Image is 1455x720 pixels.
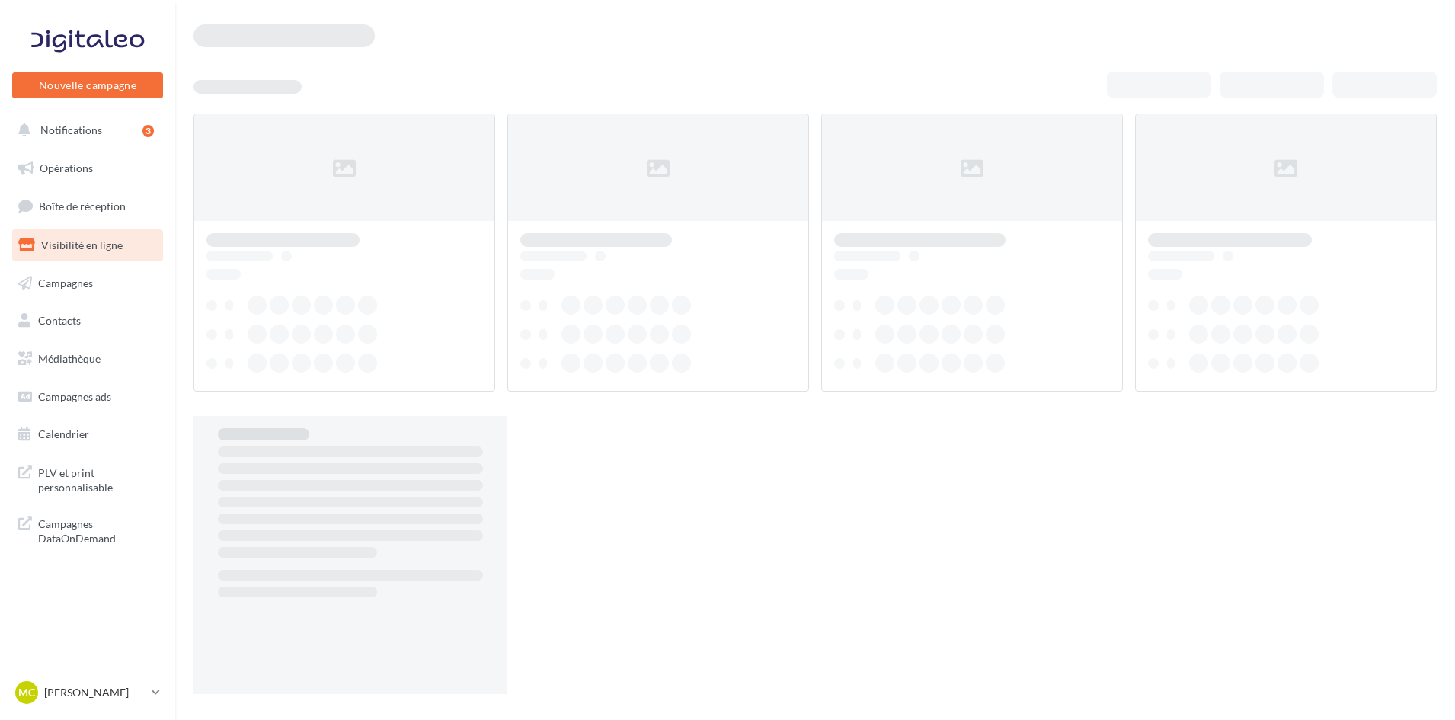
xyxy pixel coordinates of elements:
a: Contacts [9,305,166,337]
p: [PERSON_NAME] [44,685,145,700]
span: Calendrier [38,427,89,440]
a: PLV et print personnalisable [9,456,166,501]
div: 3 [142,125,154,137]
span: Médiathèque [38,352,101,365]
a: Médiathèque [9,343,166,375]
a: Visibilité en ligne [9,229,166,261]
span: PLV et print personnalisable [38,462,157,495]
span: Opérations [40,162,93,174]
a: Campagnes ads [9,381,166,413]
a: Calendrier [9,418,166,450]
a: Opérations [9,152,166,184]
span: Contacts [38,314,81,327]
span: Visibilité en ligne [41,238,123,251]
span: Boîte de réception [39,200,126,213]
a: Campagnes [9,267,166,299]
span: Campagnes [38,276,93,289]
span: Campagnes DataOnDemand [38,514,157,546]
span: MC [18,685,35,700]
span: Campagnes ads [38,390,111,403]
span: Notifications [40,123,102,136]
a: MC [PERSON_NAME] [12,678,163,707]
button: Notifications 3 [9,114,160,146]
a: Campagnes DataOnDemand [9,507,166,552]
a: Boîte de réception [9,190,166,222]
button: Nouvelle campagne [12,72,163,98]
